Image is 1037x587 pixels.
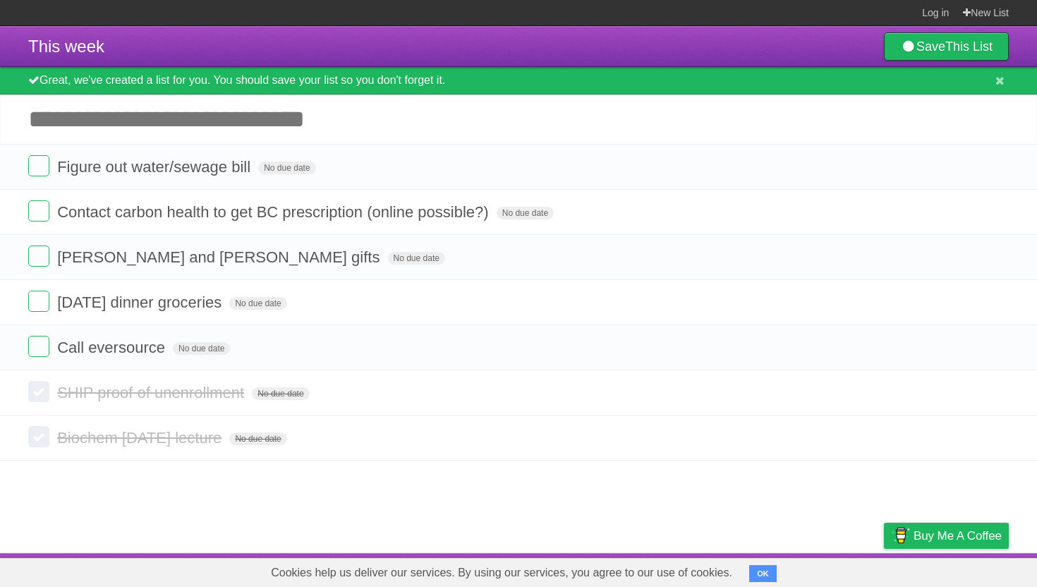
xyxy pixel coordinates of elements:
[252,387,309,400] span: No due date
[257,559,746,587] span: Cookies help us deliver our services. By using our services, you agree to our use of cookies.
[388,252,445,265] span: No due date
[920,557,1009,583] a: Suggest a feature
[57,248,383,266] span: [PERSON_NAME] and [PERSON_NAME] gifts
[28,426,49,447] label: Done
[884,523,1009,549] a: Buy me a coffee
[229,297,286,310] span: No due date
[57,429,225,447] span: Biochem [DATE] lecture
[497,207,554,219] span: No due date
[258,162,315,174] span: No due date
[891,524,910,547] img: Buy me a coffee
[57,293,225,311] span: [DATE] dinner groceries
[914,524,1002,548] span: Buy me a coffee
[28,381,49,402] label: Done
[945,40,993,54] b: This List
[173,342,230,355] span: No due date
[749,565,777,582] button: OK
[57,384,248,401] span: SHIP proof of unenrollment
[28,291,49,312] label: Done
[28,246,49,267] label: Done
[884,32,1009,61] a: SaveThis List
[818,557,849,583] a: Terms
[28,37,104,56] span: This week
[866,557,902,583] a: Privacy
[743,557,800,583] a: Developers
[28,155,49,176] label: Done
[696,557,726,583] a: About
[57,158,254,176] span: Figure out water/sewage bill
[28,336,49,357] label: Done
[229,432,286,445] span: No due date
[57,339,169,356] span: Call eversource
[28,200,49,222] label: Done
[57,203,492,221] span: Contact carbon health to get BC prescription (online possible?)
